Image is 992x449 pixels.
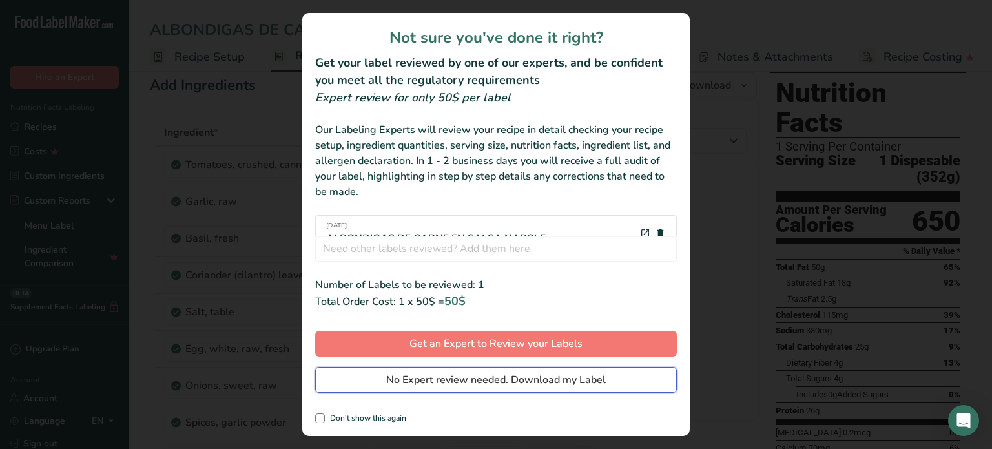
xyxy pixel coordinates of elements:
[315,122,677,200] div: Our Labeling Experts will review your recipe in detail checking your recipe setup, ingredient qua...
[326,221,546,231] span: [DATE]
[444,293,466,309] span: 50$
[948,405,979,436] div: Open Intercom Messenger
[315,331,677,357] button: Get an Expert to Review your Labels
[325,413,406,423] span: Don't show this again
[326,221,546,246] div: ALBONDIGAS DE CARNE EN SALSA NAPOLE
[315,277,677,293] div: Number of Labels to be reviewed: 1
[315,293,677,310] div: Total Order Cost: 1 x 50$ =
[315,236,677,262] input: Need other labels reviewed? Add them here
[315,26,677,49] h1: Not sure you've done it right?
[409,336,583,351] span: Get an Expert to Review your Labels
[315,367,677,393] button: No Expert review needed. Download my Label
[386,372,606,388] span: No Expert review needed. Download my Label
[315,89,677,107] div: Expert review for only 50$ per label
[315,54,677,89] h2: Get your label reviewed by one of our experts, and be confident you meet all the regulatory requi...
